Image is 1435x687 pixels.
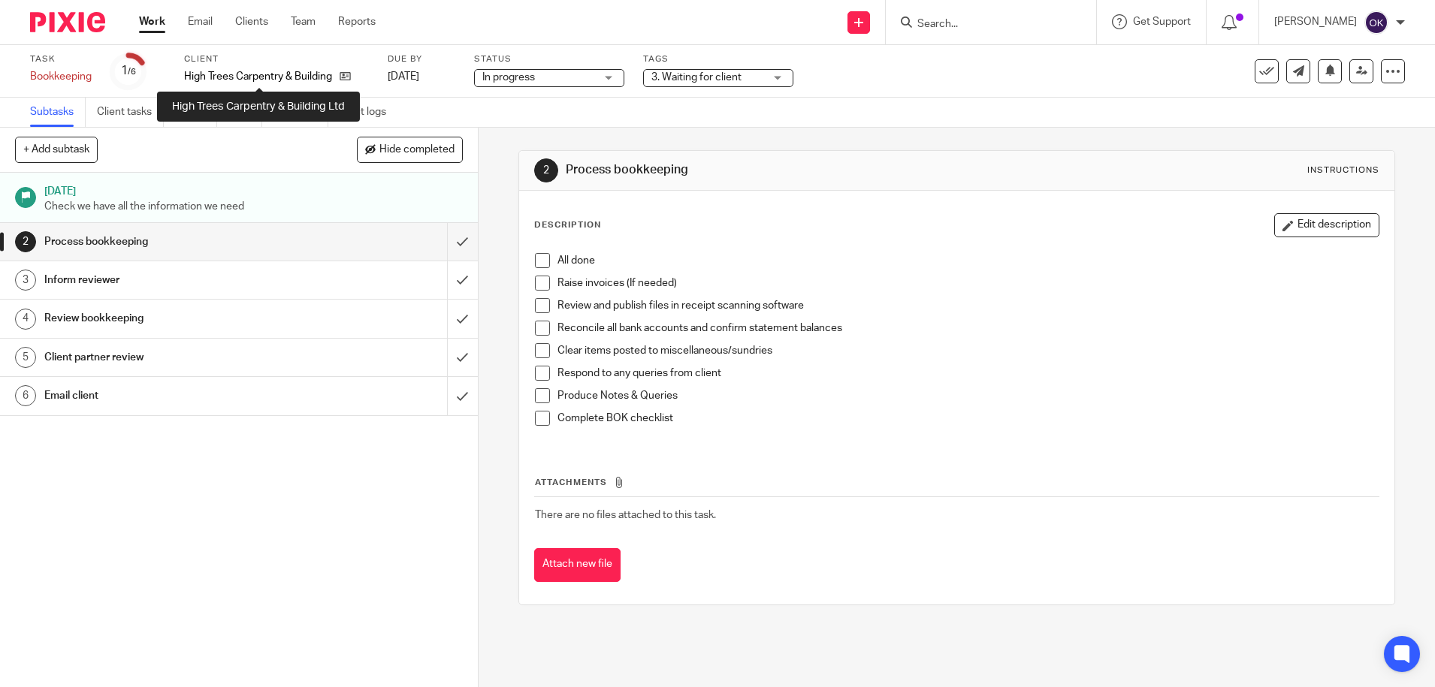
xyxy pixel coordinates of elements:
span: There are no files attached to this task. [535,510,716,520]
p: Produce Notes & Queries [557,388,1379,403]
a: Email [188,14,213,29]
span: [DATE] [388,71,419,82]
a: Client tasks [97,98,164,127]
a: Work [139,14,165,29]
div: 6 [15,385,36,406]
p: Complete BOK checklist [557,411,1379,426]
span: In progress [482,72,535,83]
h1: Process bookkeeping [44,231,303,253]
p: Reconcile all bank accounts and confirm statement balances [557,321,1379,336]
h1: Email client [44,384,303,407]
p: High Trees Carpentry & Building Ltd [184,69,332,84]
div: Instructions [1307,164,1379,176]
button: Attach new file [534,548,621,582]
h1: Client partner review [44,346,303,369]
p: Review and publish files in receipt scanning software [557,298,1379,313]
div: Bookkeeping [30,69,92,84]
p: All done [557,253,1379,268]
a: Files [228,98,262,127]
label: Client [184,53,369,65]
div: 4 [15,309,36,330]
a: Emails [175,98,217,127]
a: Reports [338,14,376,29]
p: Clear items posted to miscellaneous/sundries [557,343,1379,358]
a: Clients [235,14,268,29]
div: 2 [15,231,36,252]
p: Respond to any queries from client [557,366,1379,381]
h1: [DATE] [44,180,463,199]
div: 3 [15,270,36,291]
small: /6 [128,68,136,76]
input: Search [916,18,1051,32]
div: 2 [534,158,558,182]
a: Team [291,14,316,29]
h1: Review bookkeeping [44,307,303,330]
div: 5 [15,347,36,368]
button: Hide completed [357,137,463,162]
p: Check we have all the information we need [44,199,463,214]
h1: Process bookkeeping [566,162,989,178]
img: Pixie [30,12,105,32]
p: Description [534,219,601,231]
label: Task [30,53,92,65]
label: Due by [388,53,455,65]
label: Status [474,53,624,65]
div: 1 [121,62,136,80]
label: Tags [643,53,793,65]
a: Notes (0) [273,98,328,127]
span: 3. Waiting for client [651,72,742,83]
a: Subtasks [30,98,86,127]
a: Audit logs [340,98,397,127]
img: svg%3E [1364,11,1388,35]
button: + Add subtask [15,137,98,162]
h1: Inform reviewer [44,269,303,291]
span: Attachments [535,478,607,487]
span: Hide completed [379,144,455,156]
p: Raise invoices (If needed) [557,276,1379,291]
button: Edit description [1274,213,1379,237]
p: [PERSON_NAME] [1274,14,1357,29]
span: Get Support [1133,17,1191,27]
